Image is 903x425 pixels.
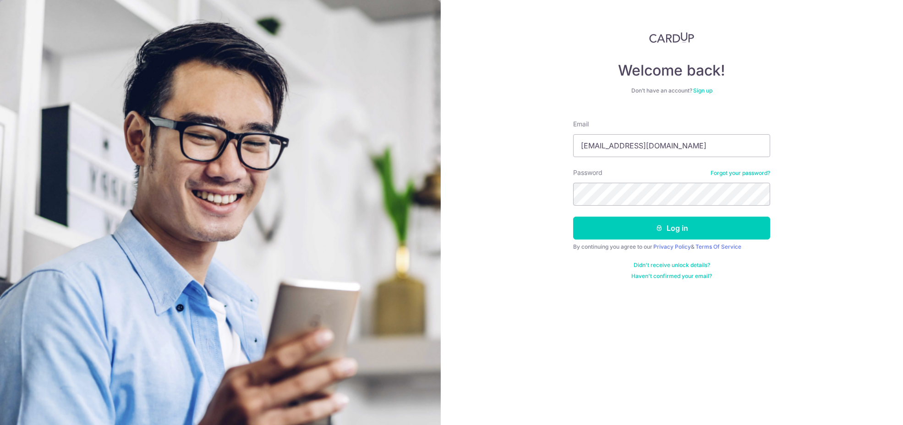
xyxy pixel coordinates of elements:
[573,61,770,80] h4: Welcome back!
[573,120,589,129] label: Email
[573,168,602,177] label: Password
[649,32,694,43] img: CardUp Logo
[631,272,712,280] a: Haven't confirmed your email?
[573,134,770,157] input: Enter your Email
[695,243,741,250] a: Terms Of Service
[573,87,770,94] div: Don’t have an account?
[711,169,770,177] a: Forgot your password?
[693,87,712,94] a: Sign up
[634,262,710,269] a: Didn't receive unlock details?
[653,243,691,250] a: Privacy Policy
[573,243,770,251] div: By continuing you agree to our &
[573,217,770,240] button: Log in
